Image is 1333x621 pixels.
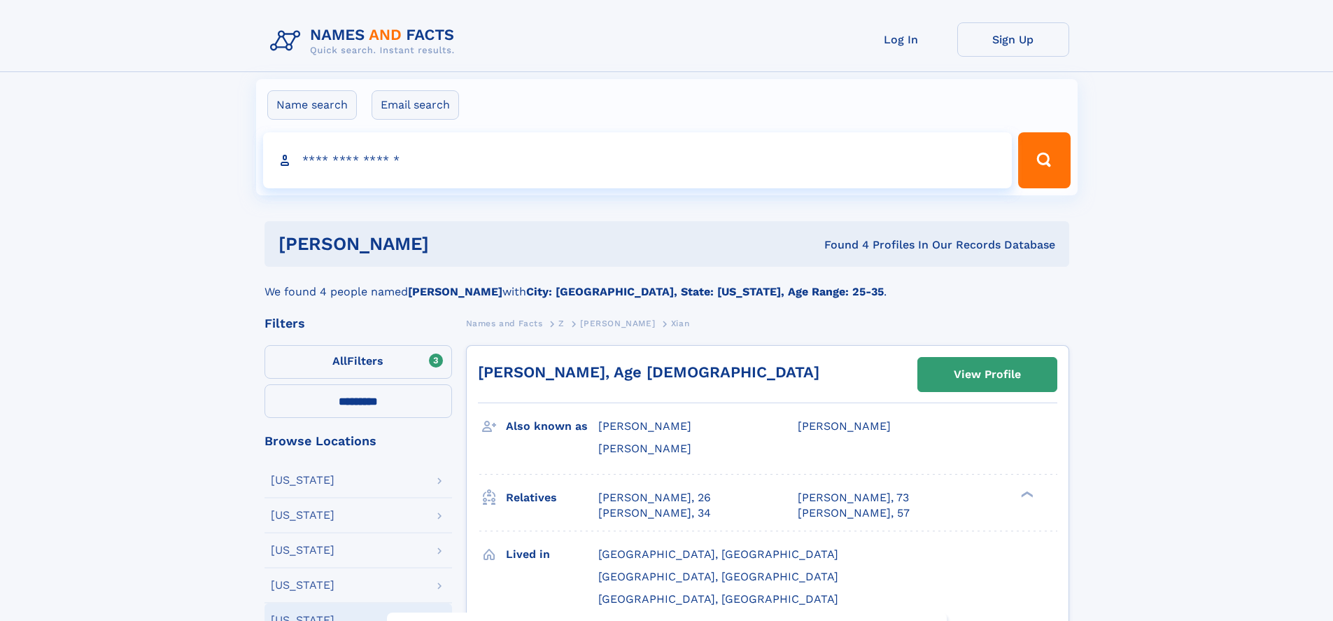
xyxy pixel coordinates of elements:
[598,419,691,433] span: [PERSON_NAME]
[598,570,838,583] span: [GEOGRAPHIC_DATA], [GEOGRAPHIC_DATA]
[506,414,598,438] h3: Also known as
[598,442,691,455] span: [PERSON_NAME]
[671,319,689,328] span: Xian
[558,314,565,332] a: Z
[278,235,627,253] h1: [PERSON_NAME]
[598,490,711,505] a: [PERSON_NAME], 26
[1017,489,1034,498] div: ❯
[265,345,452,379] label: Filters
[408,285,502,298] b: [PERSON_NAME]
[271,475,334,486] div: [US_STATE]
[798,490,909,505] a: [PERSON_NAME], 73
[598,547,838,561] span: [GEOGRAPHIC_DATA], [GEOGRAPHIC_DATA]
[263,132,1013,188] input: search input
[466,314,543,332] a: Names and Facts
[626,237,1055,253] div: Found 4 Profiles In Our Records Database
[372,90,459,120] label: Email search
[506,543,598,566] h3: Lived in
[332,354,347,368] span: All
[918,358,1057,391] a: View Profile
[265,267,1069,300] div: We found 4 people named with .
[267,90,357,120] label: Name search
[271,510,334,521] div: [US_STATE]
[954,358,1021,391] div: View Profile
[271,580,334,591] div: [US_STATE]
[265,435,452,447] div: Browse Locations
[506,486,598,510] h3: Relatives
[271,545,334,556] div: [US_STATE]
[845,22,957,57] a: Log In
[798,505,910,521] a: [PERSON_NAME], 57
[598,505,711,521] a: [PERSON_NAME], 34
[957,22,1069,57] a: Sign Up
[598,592,838,606] span: [GEOGRAPHIC_DATA], [GEOGRAPHIC_DATA]
[1018,132,1070,188] button: Search Button
[580,314,655,332] a: [PERSON_NAME]
[265,22,466,60] img: Logo Names and Facts
[526,285,884,298] b: City: [GEOGRAPHIC_DATA], State: [US_STATE], Age Range: 25-35
[580,319,655,328] span: [PERSON_NAME]
[798,419,891,433] span: [PERSON_NAME]
[265,317,452,330] div: Filters
[558,319,565,328] span: Z
[478,363,819,381] a: [PERSON_NAME], Age [DEMOGRAPHIC_DATA]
